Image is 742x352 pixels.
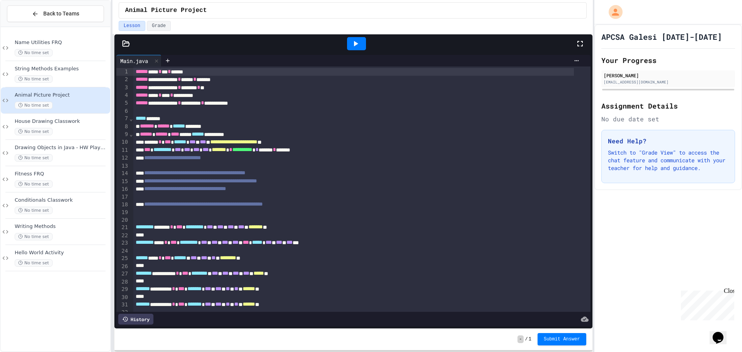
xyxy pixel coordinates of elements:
[116,55,162,66] div: Main.java
[116,239,129,247] div: 23
[608,136,728,146] h3: Need Help?
[15,145,109,151] span: Drawing Objects in Java - HW Playposit Code
[147,21,171,31] button: Grade
[116,99,129,107] div: 5
[15,250,109,256] span: Hello World Activity
[604,79,733,85] div: [EMAIL_ADDRESS][DOMAIN_NAME]
[608,149,728,172] p: Switch to "Grade View" to access the chat feature and communicate with your teacher for help and ...
[710,321,734,344] iframe: chat widget
[15,66,109,72] span: String Methods Examples
[15,102,53,109] span: No time set
[116,123,129,131] div: 8
[116,201,129,209] div: 18
[15,39,109,46] span: Name Utilities FRQ
[604,72,733,79] div: [PERSON_NAME]
[15,118,109,125] span: House Drawing Classwork
[116,270,129,278] div: 27
[116,255,129,262] div: 25
[15,154,53,162] span: No time set
[116,138,129,146] div: 10
[678,287,734,320] iframe: chat widget
[116,107,129,115] div: 6
[15,171,109,177] span: Fitness FRQ
[15,128,53,135] span: No time set
[116,178,129,185] div: 15
[116,146,129,154] div: 11
[116,154,129,162] div: 12
[517,335,523,343] span: -
[601,31,722,42] h1: APCSA Galesi [DATE]-[DATE]
[15,233,53,240] span: No time set
[15,223,109,230] span: Writing Methods
[116,92,129,99] div: 4
[116,115,129,122] div: 7
[116,68,129,76] div: 1
[116,209,129,216] div: 19
[116,286,129,293] div: 29
[529,336,531,342] span: 1
[3,3,53,49] div: Chat with us now!Close
[116,162,129,170] div: 13
[15,207,53,214] span: No time set
[116,294,129,301] div: 30
[118,314,153,325] div: History
[525,336,528,342] span: /
[116,193,129,201] div: 17
[116,131,129,138] div: 9
[15,92,109,99] span: Animal Picture Project
[116,309,129,316] div: 32
[129,116,133,122] span: Fold line
[129,131,133,137] span: Fold line
[601,114,735,124] div: No due date set
[125,6,207,15] span: Animal Picture Project
[116,57,152,65] div: Main.java
[116,185,129,193] div: 16
[116,278,129,286] div: 28
[15,180,53,188] span: No time set
[116,224,129,231] div: 21
[601,3,625,21] div: My Account
[116,247,129,255] div: 24
[116,84,129,92] div: 3
[119,21,145,31] button: Lesson
[15,197,109,204] span: Conditionals Classwork
[538,333,586,345] button: Submit Answer
[601,100,735,111] h2: Assignment Details
[15,75,53,83] span: No time set
[116,76,129,83] div: 2
[7,5,104,22] button: Back to Teams
[116,232,129,240] div: 22
[116,301,129,309] div: 31
[544,336,580,342] span: Submit Answer
[116,216,129,224] div: 20
[43,10,79,18] span: Back to Teams
[601,55,735,66] h2: Your Progress
[116,170,129,177] div: 14
[15,49,53,56] span: No time set
[15,259,53,267] span: No time set
[116,263,129,270] div: 26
